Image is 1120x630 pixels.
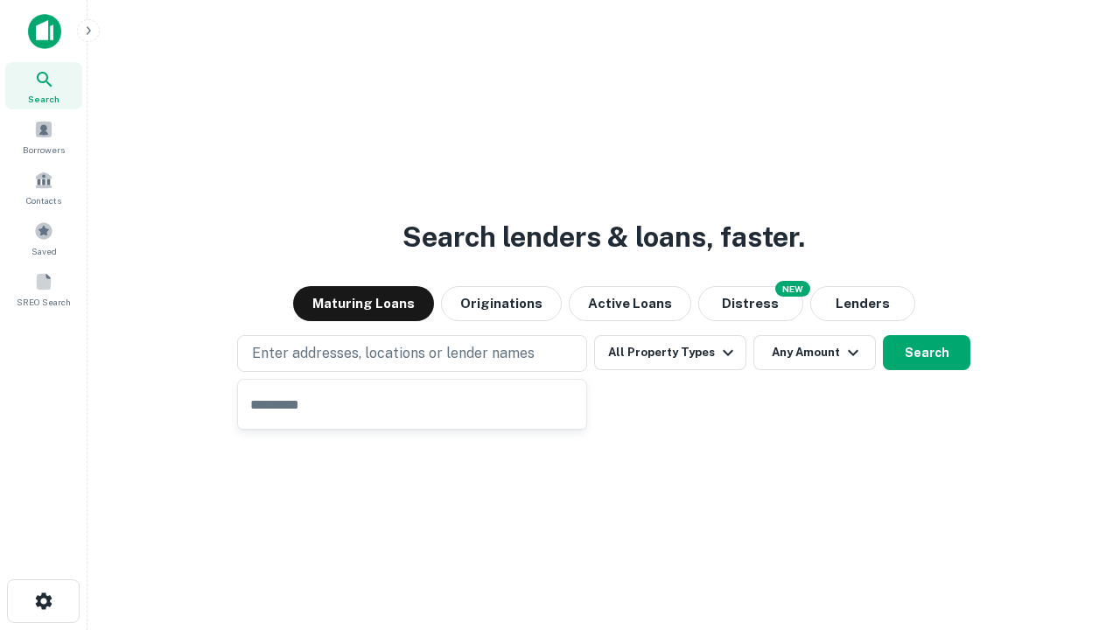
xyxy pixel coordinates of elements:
a: Saved [5,214,82,262]
iframe: Chat Widget [1032,490,1120,574]
button: Active Loans [569,286,691,321]
span: Search [28,92,59,106]
button: Any Amount [753,335,876,370]
h3: Search lenders & loans, faster. [402,216,805,258]
button: All Property Types [594,335,746,370]
div: NEW [775,281,810,297]
span: Saved [31,244,57,258]
button: Enter addresses, locations or lender names [237,335,587,372]
a: Borrowers [5,113,82,160]
a: SREO Search [5,265,82,312]
button: Originations [441,286,562,321]
span: SREO Search [17,295,71,309]
p: Enter addresses, locations or lender names [252,343,535,364]
button: Lenders [810,286,915,321]
a: Contacts [5,164,82,211]
button: Maturing Loans [293,286,434,321]
span: Contacts [26,193,61,207]
button: Search [883,335,970,370]
a: Search [5,62,82,109]
span: Borrowers [23,143,65,157]
button: Search distressed loans with lien and other non-mortgage details. [698,286,803,321]
img: capitalize-icon.png [28,14,61,49]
